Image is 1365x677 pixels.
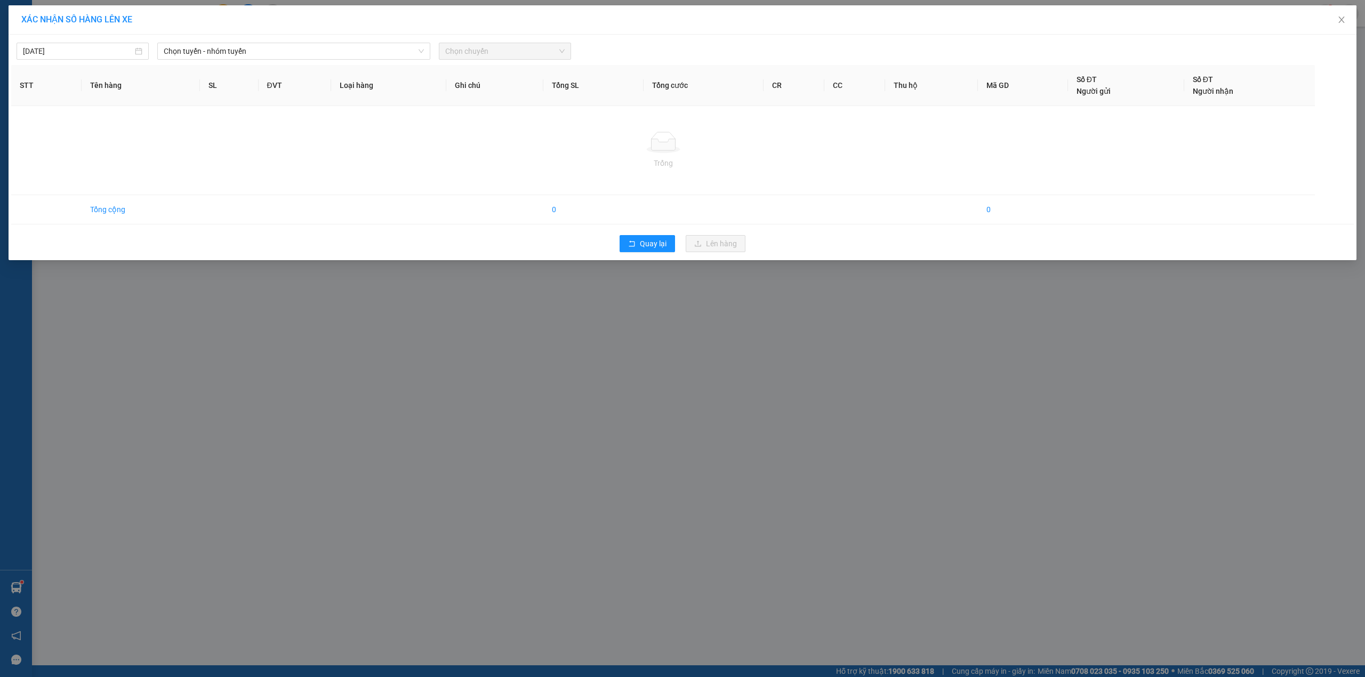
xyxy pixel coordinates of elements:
span: Chọn tuyến - nhóm tuyến [164,43,424,59]
span: down [418,48,424,54]
span: close [1337,15,1346,24]
span: rollback [628,240,636,248]
th: CR [764,65,824,106]
td: 0 [978,195,1067,224]
th: Tên hàng [82,65,200,106]
th: Tổng SL [543,65,644,106]
button: rollbackQuay lại [620,235,675,252]
td: Tổng cộng [82,195,200,224]
th: SL [200,65,258,106]
th: Tổng cước [644,65,764,106]
input: 12/09/2025 [23,45,133,57]
th: STT [11,65,82,106]
span: Người nhận [1193,87,1233,95]
div: Trống [20,157,1306,169]
button: uploadLên hàng [686,235,745,252]
button: Close [1327,5,1356,35]
td: 0 [543,195,644,224]
span: Người gửi [1077,87,1111,95]
th: Mã GD [978,65,1067,106]
th: CC [824,65,885,106]
th: Thu hộ [885,65,978,106]
th: Loại hàng [331,65,446,106]
span: Số ĐT [1193,75,1213,84]
th: Ghi chú [446,65,543,106]
span: XÁC NHẬN SỐ HÀNG LÊN XE [21,14,132,25]
span: Chọn chuyến [445,43,565,59]
th: ĐVT [259,65,332,106]
span: Quay lại [640,238,667,249]
span: Số ĐT [1077,75,1097,84]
